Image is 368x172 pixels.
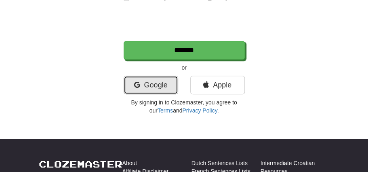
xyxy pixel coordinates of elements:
[124,98,245,115] p: By signing in to Clozemaster, you agree to our and .
[182,107,217,114] a: Privacy Policy
[39,159,122,169] a: Clozemaster
[124,5,246,37] iframe: reCAPTCHA
[191,159,248,167] a: Dutch Sentences Lists
[158,107,173,114] a: Terms
[190,76,245,94] a: Apple
[122,159,137,167] a: About
[124,76,178,94] a: Google
[124,64,245,72] p: or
